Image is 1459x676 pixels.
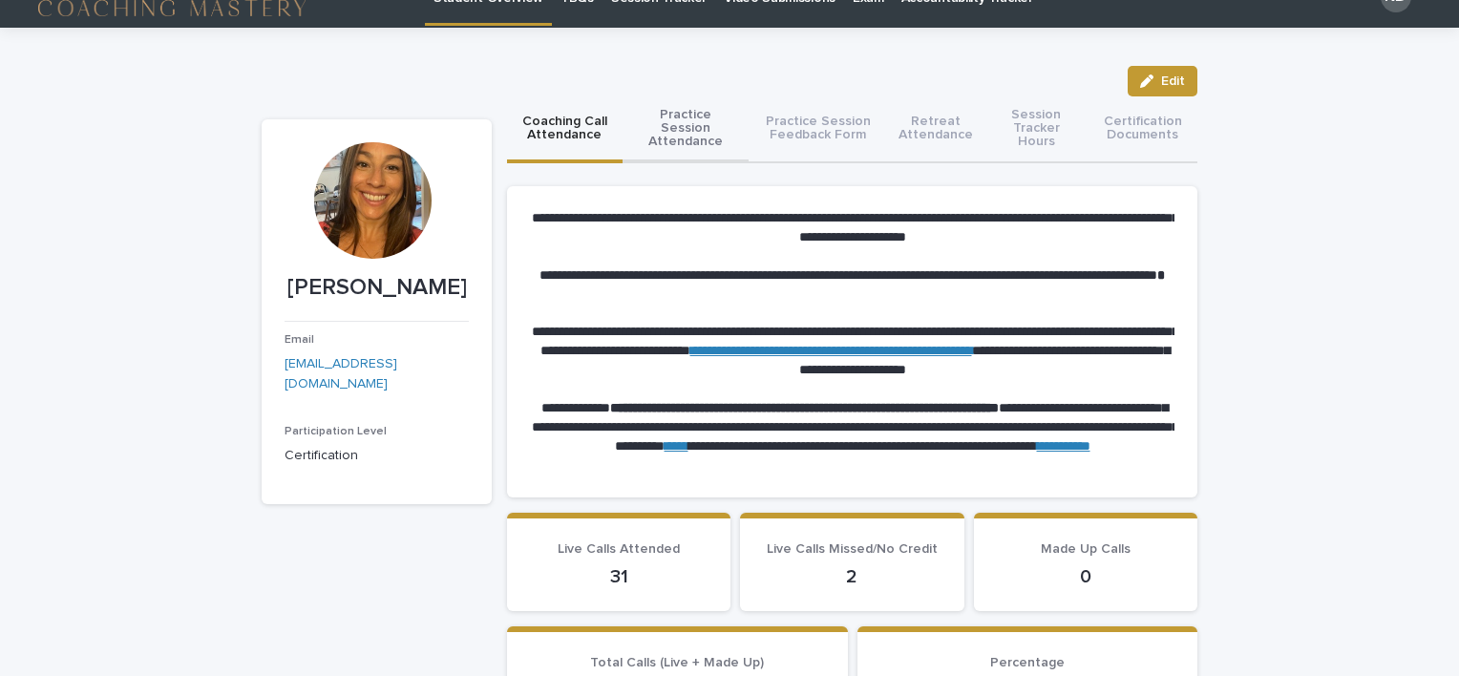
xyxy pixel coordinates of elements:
[285,446,469,466] p: Certification
[558,542,680,556] span: Live Calls Attended
[767,542,938,556] span: Live Calls Missed/No Credit
[507,96,623,163] button: Coaching Call Attendance
[990,656,1065,669] span: Percentage
[623,96,749,163] button: Practice Session Attendance
[285,357,397,391] a: [EMAIL_ADDRESS][DOMAIN_NAME]
[285,334,314,346] span: Email
[997,565,1174,588] p: 0
[984,96,1088,163] button: Session Tracker Hours
[1088,96,1197,163] button: Certification Documents
[1128,66,1197,96] button: Edit
[590,656,764,669] span: Total Calls (Live + Made Up)
[1041,542,1131,556] span: Made Up Calls
[530,565,708,588] p: 31
[1161,74,1185,88] span: Edit
[749,96,887,163] button: Practice Session Feedback Form
[763,565,941,588] p: 2
[285,426,387,437] span: Participation Level
[285,274,469,302] p: [PERSON_NAME]
[887,96,984,163] button: Retreat Attendance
